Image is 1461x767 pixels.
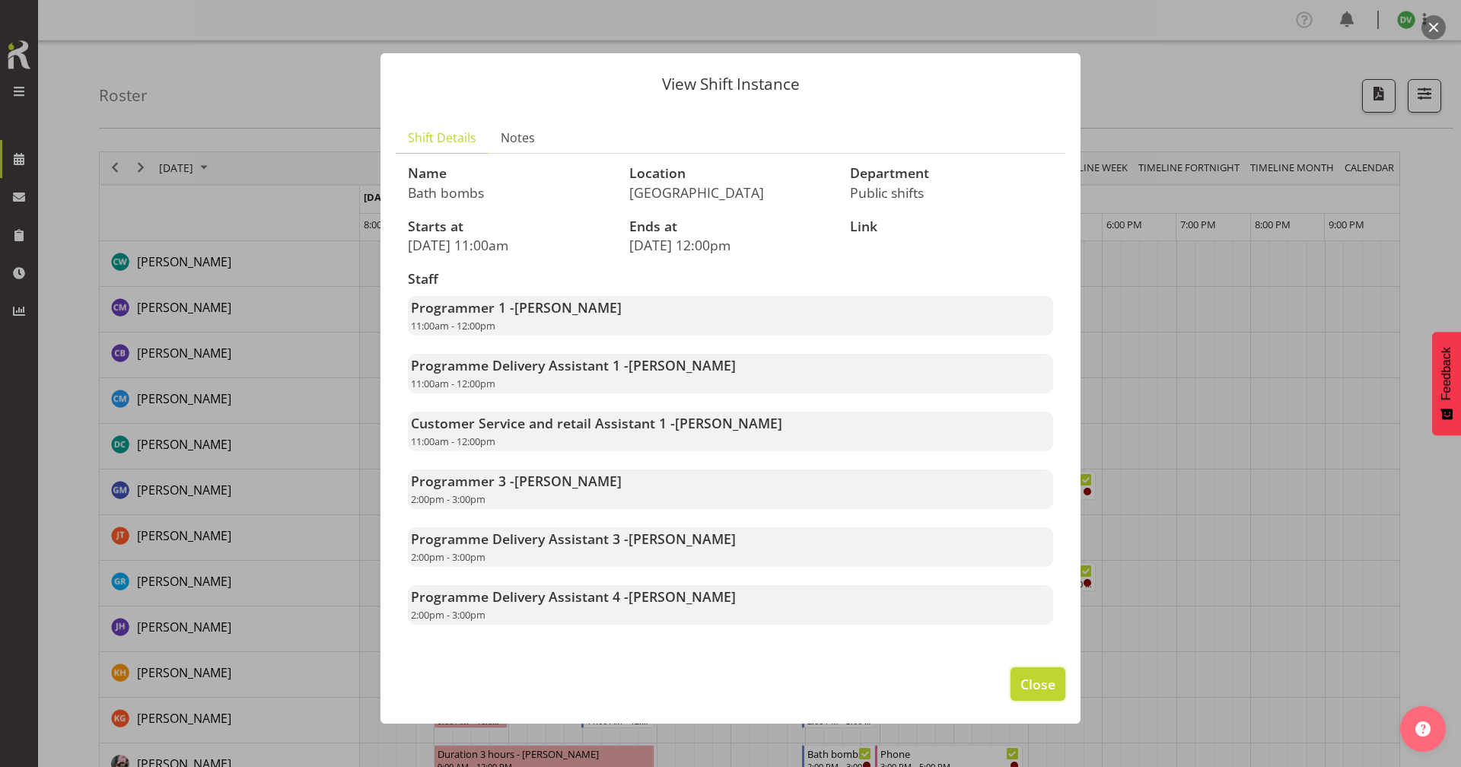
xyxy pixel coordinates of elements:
[1020,674,1055,694] span: Close
[514,298,622,317] span: [PERSON_NAME]
[411,377,495,390] span: 11:00am - 12:00pm
[629,184,832,201] p: [GEOGRAPHIC_DATA]
[411,550,485,564] span: 2:00pm - 3:00pm
[1011,667,1065,701] button: Close
[408,129,476,147] span: Shift Details
[629,530,736,548] span: [PERSON_NAME]
[850,219,1053,234] h3: Link
[411,414,782,432] strong: Customer Service and retail Assistant 1 -
[411,608,485,622] span: 2:00pm - 3:00pm
[850,166,1053,181] h3: Department
[411,587,736,606] strong: Programme Delivery Assistant 4 -
[629,219,832,234] h3: Ends at
[675,414,782,432] span: [PERSON_NAME]
[1432,332,1461,435] button: Feedback - Show survey
[629,166,832,181] h3: Location
[396,76,1065,92] p: View Shift Instance
[629,237,832,253] p: [DATE] 12:00pm
[629,587,736,606] span: [PERSON_NAME]
[408,219,611,234] h3: Starts at
[408,237,611,253] p: [DATE] 11:00am
[411,298,622,317] strong: Programmer 1 -
[408,184,611,201] p: Bath bombs
[850,184,1053,201] p: Public shifts
[411,492,485,506] span: 2:00pm - 3:00pm
[411,356,736,374] strong: Programme Delivery Assistant 1 -
[411,434,495,448] span: 11:00am - 12:00pm
[411,319,495,333] span: 11:00am - 12:00pm
[1415,721,1431,737] img: help-xxl-2.png
[1440,347,1453,400] span: Feedback
[501,129,535,147] span: Notes
[514,472,622,490] span: [PERSON_NAME]
[411,472,622,490] strong: Programmer 3 -
[629,356,736,374] span: [PERSON_NAME]
[408,166,611,181] h3: Name
[411,530,736,548] strong: Programme Delivery Assistant 3 -
[408,272,1053,287] h3: Staff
